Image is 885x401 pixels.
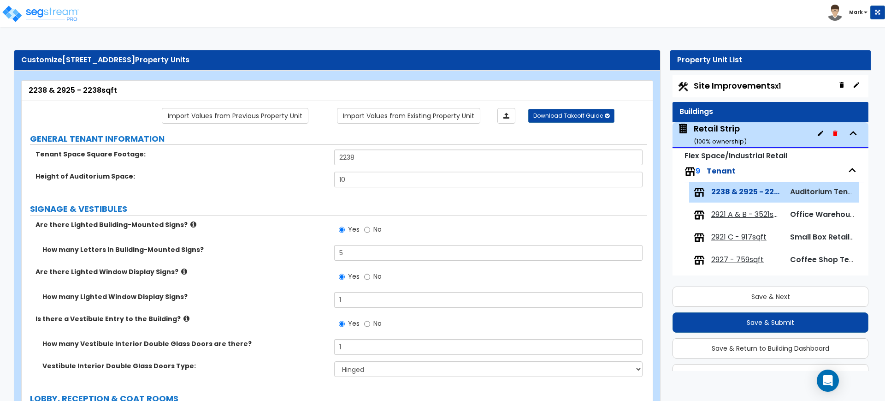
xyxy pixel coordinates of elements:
img: tenants.png [694,232,705,243]
small: ( 100 % ownership) [694,137,747,146]
small: x1 [775,81,781,91]
label: SIGNAGE & VESTIBULES [30,203,647,215]
i: click for more info! [183,315,189,322]
img: avatar.png [827,5,843,21]
img: logo_pro_r.png [1,5,80,23]
label: Is there a Vestibule Entry to the Building? [35,314,327,323]
button: Advanced [673,364,868,384]
span: No [373,319,382,328]
span: Coffee Shop Tenant [790,254,867,265]
label: How many Lighted Window Display Signs? [42,292,327,301]
span: Yes [348,319,360,328]
span: No [373,272,382,281]
div: 2238 & 2925 - 2238sqft [29,85,646,96]
img: tenants.png [694,255,705,266]
img: building.svg [677,123,689,135]
span: 2921 C - 917sqft [711,232,767,243]
img: tenants.png [694,209,705,221]
div: Customize Property Units [21,55,653,66]
span: Download Takeoff Guide [533,112,603,120]
span: 9 [696,166,700,176]
span: Tenant [707,166,736,176]
span: [STREET_ADDRESS] [62,54,135,65]
label: GENERAL TENANT INFORMATION [30,133,647,145]
label: Height of Auditorium Space: [35,172,327,181]
label: How many Vestibule Interior Double Glass Doors are there? [42,339,327,348]
span: 2238 & 2925 - 2238sqft [711,187,782,198]
div: Retail Strip [694,123,747,146]
span: Yes [348,225,360,234]
label: Vestibule Interior Double Glass Doors Type: [42,361,327,371]
input: Yes [339,319,345,329]
b: Mark [849,9,863,16]
div: Open Intercom Messenger [817,370,839,392]
img: Construction.png [677,81,689,93]
input: No [364,272,370,282]
label: How many Letters in Building-Mounted Signs? [42,245,327,254]
a: Import the dynamic attribute values from existing properties. [337,108,480,124]
span: No [373,225,382,234]
span: Auditorium Tenant [790,186,861,197]
label: Are there Lighted Building-Mounted Signs? [35,220,327,229]
input: No [364,225,370,235]
span: 2927 - 759sqft [711,255,764,265]
span: Site Improvements [694,80,781,91]
small: Flex Space/Industrial Retail [684,150,787,161]
img: tenants.png [694,187,705,198]
label: Tenant Space Square Footage: [35,150,327,159]
i: click for more info! [181,268,187,275]
span: Yes [348,272,360,281]
i: click for more info! [190,221,196,228]
a: Import the dynamic attributes value through Excel sheet [497,108,515,124]
input: Yes [339,225,345,235]
span: Retail Strip [677,123,747,146]
button: Download Takeoff Guide [528,109,614,123]
button: Save & Next [673,287,868,307]
span: Small Box Retail Tenant [790,232,878,242]
input: Yes [339,272,345,282]
button: Save & Return to Building Dashboard [673,338,868,359]
img: tenants.png [684,166,696,177]
input: No [364,319,370,329]
button: Save & Submit [673,312,868,333]
div: Buildings [679,107,861,117]
label: Are there Lighted Window Display Signs? [35,267,327,276]
div: Property Unit List [677,55,864,66]
a: Import the dynamic attribute values from previous properties. [162,108,308,124]
span: 2921 A & B - 3521sqft [711,209,782,220]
